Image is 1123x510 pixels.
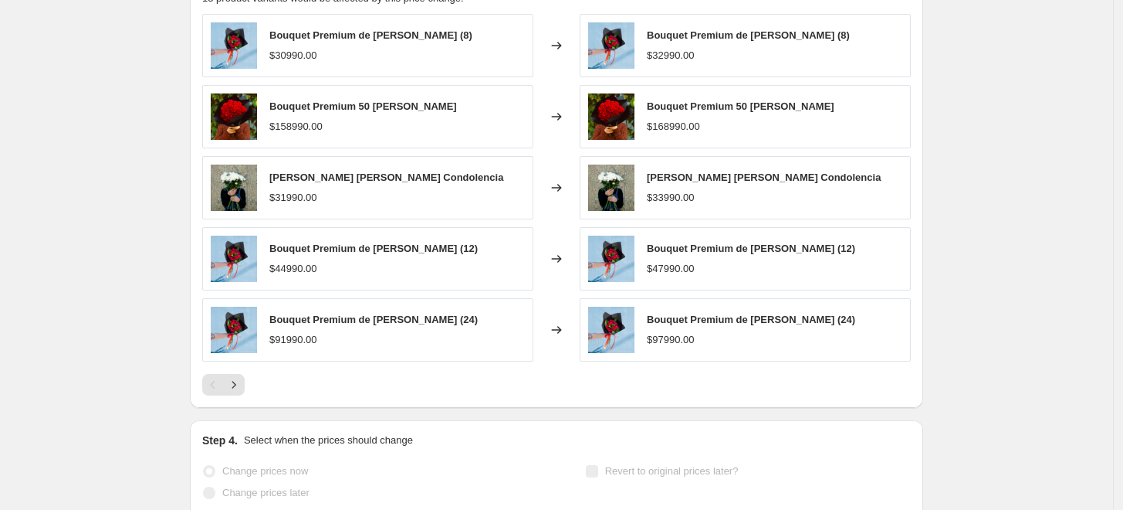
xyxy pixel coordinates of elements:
[269,332,316,348] div: $91990.00
[647,29,850,41] span: Bouquet Premium de [PERSON_NAME] (8)
[211,307,257,353] img: 81C5E73A-59AB-48C8-840E-0A27F6792D8E_80x.jpg
[244,433,413,448] p: Select when the prices should change
[223,374,245,396] button: Next
[269,261,316,277] div: $44990.00
[211,22,257,69] img: 81C5E73A-59AB-48C8-840E-0A27F6792D8E_80x.jpg
[588,165,634,211] img: DSC_8548_80x.png
[588,307,634,353] img: 81C5E73A-59AB-48C8-840E-0A27F6792D8E_80x.jpg
[269,243,478,254] span: Bouquet Premium de [PERSON_NAME] (12)
[647,243,855,254] span: Bouquet Premium de [PERSON_NAME] (12)
[588,236,634,282] img: 81C5E73A-59AB-48C8-840E-0A27F6792D8E_80x.jpg
[647,190,694,206] div: $33990.00
[269,190,316,206] div: $31990.00
[647,314,855,325] span: Bouquet Premium de [PERSON_NAME] (24)
[269,172,503,183] span: [PERSON_NAME] [PERSON_NAME] Condolencia
[269,29,472,41] span: Bouquet Premium de [PERSON_NAME] (8)
[202,374,245,396] nav: Pagination
[647,172,881,183] span: [PERSON_NAME] [PERSON_NAME] Condolencia
[269,100,457,112] span: Bouquet Premium 50 [PERSON_NAME]
[269,119,323,134] div: $158990.00
[605,465,739,477] span: Revert to original prices later?
[222,487,310,498] span: Change prices later
[588,93,634,140] img: 11_eb2171c6-ff25-4c26-8550-4ebaace6b347_80x.jpg
[647,100,834,112] span: Bouquet Premium 50 [PERSON_NAME]
[647,261,694,277] div: $47990.00
[588,22,634,69] img: 81C5E73A-59AB-48C8-840E-0A27F6792D8E_80x.jpg
[647,332,694,348] div: $97990.00
[211,93,257,140] img: 11_eb2171c6-ff25-4c26-8550-4ebaace6b347_80x.jpg
[269,314,478,325] span: Bouquet Premium de [PERSON_NAME] (24)
[211,236,257,282] img: 81C5E73A-59AB-48C8-840E-0A27F6792D8E_80x.jpg
[647,119,700,134] div: $168990.00
[269,48,316,63] div: $30990.00
[211,165,257,211] img: DSC_8548_80x.png
[647,48,694,63] div: $32990.00
[202,433,238,448] h2: Step 4.
[222,465,308,477] span: Change prices now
